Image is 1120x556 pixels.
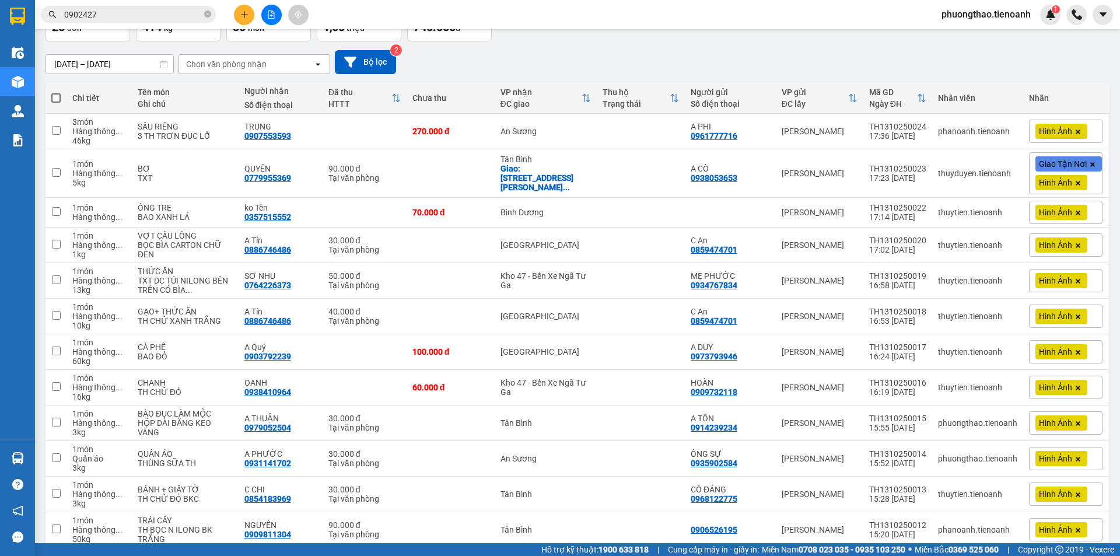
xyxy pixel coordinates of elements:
svg: open [313,60,323,69]
div: 1 món [72,203,126,212]
img: warehouse-icon [12,105,24,117]
div: 1 món [72,373,126,383]
div: Tại văn phòng [328,494,401,503]
div: 100.000 đ [412,347,489,356]
img: warehouse-icon [12,452,24,464]
div: Hàng thông thường [72,212,126,222]
div: Tại văn phòng [328,245,401,254]
div: QUẦN ÁO [138,449,232,459]
div: 0859474701 [691,245,737,254]
div: 1 món [72,159,126,169]
div: Hàng thông thường [72,276,126,285]
span: Hình Ảnh [1039,382,1072,393]
div: TH1310250017 [869,342,926,352]
div: TH CHỮ ĐỎ BKC [138,494,232,503]
div: Tại văn phòng [328,530,401,539]
div: 0903792239 [244,352,291,361]
span: Cung cấp máy in - giấy in: [668,543,759,556]
div: 1 món [72,480,126,489]
div: thuytien.tienoanh [938,208,1017,217]
div: [PERSON_NAME] [782,418,857,428]
span: | [1007,543,1009,556]
div: Tân Bình [501,418,591,428]
span: 414 [142,20,162,34]
th: Toggle SortBy [495,83,597,114]
div: thuytien.tienoanh [938,240,1017,250]
div: Thu hộ [603,88,670,97]
div: 13 kg [72,285,126,295]
span: ... [116,418,123,428]
div: 1 món [72,516,126,525]
span: ... [116,276,123,285]
div: Tân Bình [501,525,591,534]
input: Select a date range. [46,55,173,74]
div: BÀO ĐỤC LÀM MỘC [138,409,232,418]
div: [PERSON_NAME] [782,169,857,178]
div: QUYÊN [244,164,317,173]
div: 3 món [72,117,126,127]
div: HTTT [328,99,391,109]
div: C An [691,307,770,316]
div: [PERSON_NAME] [782,208,857,217]
div: 1 kg [72,250,126,259]
strong: 0369 525 060 [949,545,999,554]
div: A DUY [691,342,770,352]
div: 17:36 [DATE] [869,131,926,141]
div: 16:58 [DATE] [869,281,926,290]
div: TH1310250018 [869,307,926,316]
div: Tân Bình [501,155,591,164]
div: 70.000 đ [412,208,489,217]
div: SẦU RIÊNG [138,122,232,131]
div: 270.000 đ [412,127,489,136]
span: plus [240,11,249,19]
div: phanoanh.tienoanh [938,127,1017,136]
div: Người gửi [691,88,770,97]
span: file-add [267,11,275,19]
div: Tại văn phòng [328,423,401,432]
span: đ [456,23,460,33]
div: Nhân viên [938,93,1017,103]
div: SƠ NHU [244,271,317,281]
div: 16:19 [DATE] [869,387,926,397]
div: 0935902584 [691,459,737,468]
div: 0854183969 [244,494,291,503]
div: Nhãn [1029,93,1102,103]
span: copyright [1055,545,1063,554]
div: thuytien.tienoanh [938,312,1017,321]
div: 0914239234 [691,423,737,432]
div: 60.000 đ [412,383,489,392]
div: [PERSON_NAME] [782,383,857,392]
span: Hình Ảnh [1039,347,1072,357]
div: An Sương [501,454,591,463]
div: 30.000 đ [328,449,401,459]
div: ÔNG SỰ [691,449,770,459]
div: [PERSON_NAME] [782,347,857,356]
div: thuyduyen.tienoanh [938,169,1017,178]
div: 0906526195 [691,525,737,534]
div: [GEOGRAPHIC_DATA] [501,312,591,321]
div: 90.000 đ [328,520,401,530]
div: 0938410964 [244,387,291,397]
div: 0979052504 [244,423,291,432]
div: phanoanh.tienoanh [938,525,1017,534]
div: Hàng thông thường [72,127,126,136]
div: VỢT CẦU LÔNG [138,231,232,240]
div: 0886746486 [244,316,291,326]
div: Hàng thông thường [72,418,126,428]
div: A PHI [691,122,770,131]
div: 15:28 [DATE] [869,494,926,503]
div: Bình Dương [501,208,591,217]
span: ... [116,347,123,356]
div: thuytien.tienoanh [938,347,1017,356]
div: Ghi chú [138,99,232,109]
div: Hàng thông thường [72,240,126,250]
div: HỘP DÀI BĂNG KEO VÀNG [138,418,232,437]
div: VP gửi [782,88,848,97]
div: TH1310250019 [869,271,926,281]
span: | [657,543,659,556]
div: BAO XANH LÁ [138,212,232,222]
span: Hình Ảnh [1039,275,1072,286]
div: VP nhận [501,88,582,97]
div: TH1310250020 [869,236,926,245]
span: ... [185,285,192,295]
